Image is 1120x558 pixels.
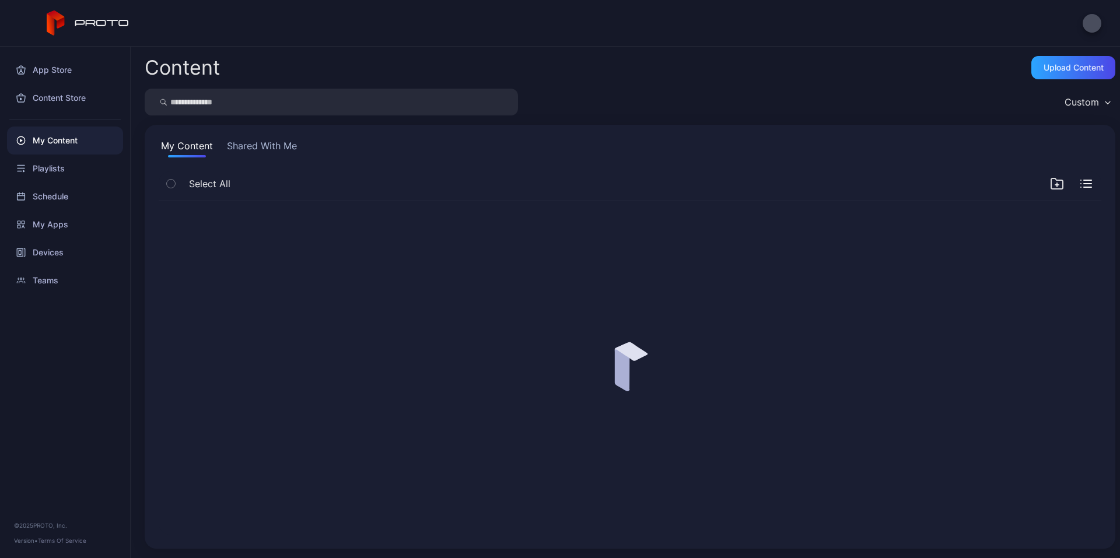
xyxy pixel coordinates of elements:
[38,537,86,544] a: Terms Of Service
[7,127,123,155] a: My Content
[7,183,123,210] a: Schedule
[225,139,299,157] button: Shared With Me
[7,84,123,112] a: Content Store
[7,56,123,84] a: App Store
[1031,56,1115,79] button: Upload Content
[159,139,215,157] button: My Content
[7,155,123,183] a: Playlists
[1065,96,1099,108] div: Custom
[7,266,123,294] a: Teams
[189,177,230,191] span: Select All
[7,238,123,266] a: Devices
[1059,89,1115,115] button: Custom
[1044,63,1104,72] div: Upload Content
[7,210,123,238] a: My Apps
[14,521,116,530] div: © 2025 PROTO, Inc.
[14,537,38,544] span: Version •
[145,58,220,78] div: Content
